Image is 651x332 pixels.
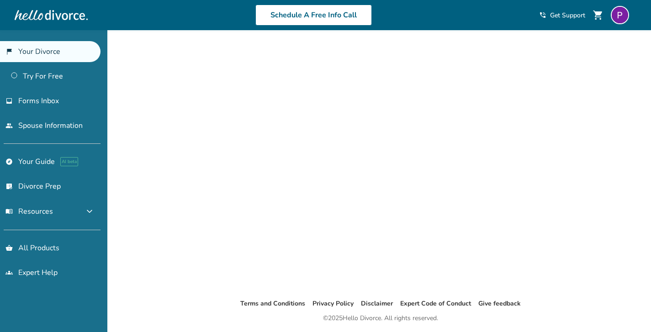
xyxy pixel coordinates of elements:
span: list_alt_check [5,183,13,190]
img: Pablo Contreras [611,6,629,24]
span: AI beta [60,157,78,166]
a: Privacy Policy [312,299,354,308]
span: Get Support [550,11,585,20]
span: inbox [5,97,13,105]
span: Forms Inbox [18,96,59,106]
span: explore [5,158,13,165]
span: phone_in_talk [539,11,546,19]
span: Resources [5,206,53,216]
span: people [5,122,13,129]
span: groups [5,269,13,276]
a: Schedule A Free Info Call [255,5,372,26]
span: expand_more [84,206,95,217]
a: Terms and Conditions [240,299,305,308]
a: Expert Code of Conduct [400,299,471,308]
span: shopping_cart [593,10,603,21]
span: menu_book [5,208,13,215]
span: flag_2 [5,48,13,55]
li: Disclaimer [361,298,393,309]
li: Give feedback [478,298,521,309]
a: phone_in_talkGet Support [539,11,585,20]
span: shopping_basket [5,244,13,252]
div: © 2025 Hello Divorce. All rights reserved. [323,313,438,324]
